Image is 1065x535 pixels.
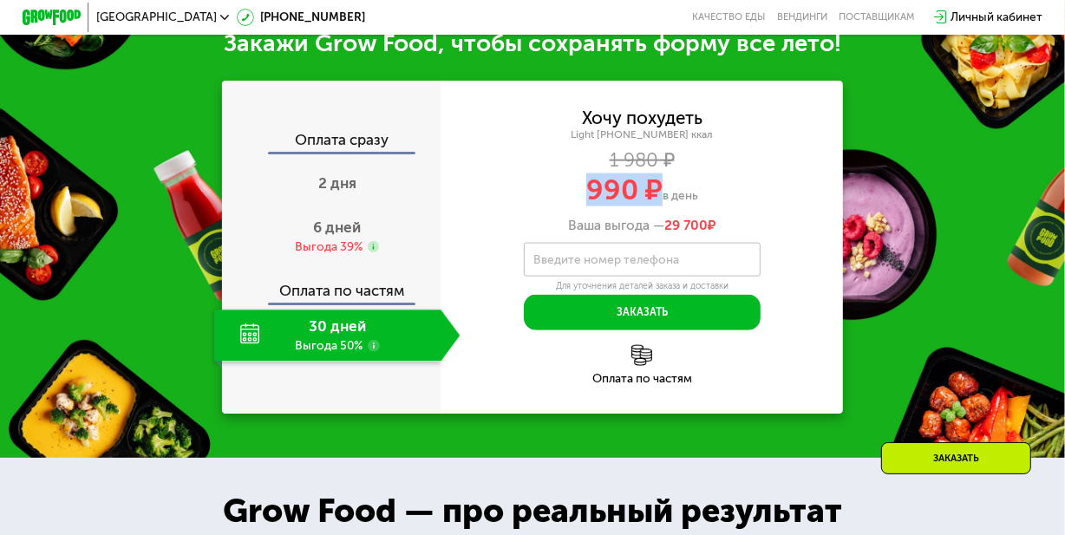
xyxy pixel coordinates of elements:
[441,373,843,385] div: Оплата по частям
[224,133,441,152] div: Оплата сразу
[692,11,765,23] a: Качество еды
[586,173,663,206] span: 990 ₽
[524,280,761,291] div: Для уточнения деталей заказа и доставки
[533,256,679,264] label: Введите номер телефона
[313,219,361,236] span: 6 дней
[96,11,217,23] span: [GEOGRAPHIC_DATA]
[524,295,761,330] button: Заказать
[663,188,698,203] span: в день
[441,128,843,141] div: Light [PHONE_NUMBER] ккал
[237,9,365,26] a: [PHONE_NUMBER]
[777,11,827,23] a: Вендинги
[881,442,1031,474] div: Заказать
[441,218,843,234] div: Ваша выгода —
[840,11,915,23] div: поставщикам
[664,218,715,234] span: ₽
[224,269,441,303] div: Оплата по частям
[295,239,363,256] div: Выгода 39%
[631,345,652,366] img: l6xcnZfty9opOoJh.png
[318,174,356,192] span: 2 дня
[951,9,1042,26] div: Личный кабинет
[441,153,843,169] div: 1 980 ₽
[664,218,708,233] span: 29 700
[582,110,702,127] div: Хочу похудеть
